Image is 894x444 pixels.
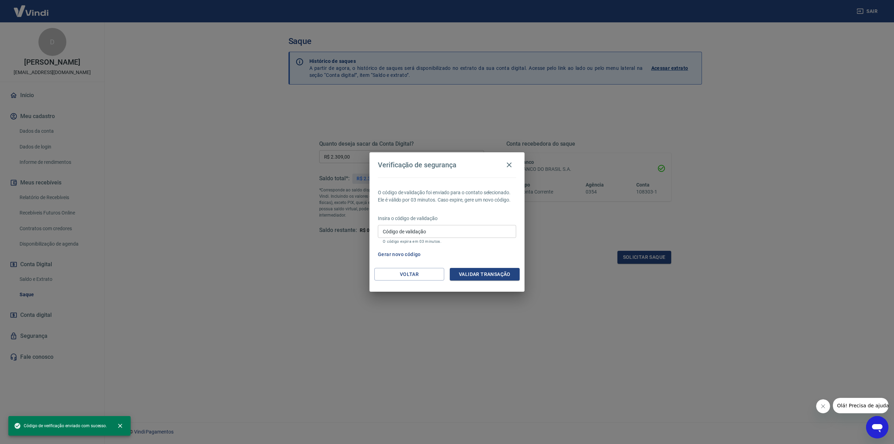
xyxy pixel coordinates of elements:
p: O código expira em 03 minutos. [383,239,511,244]
button: Voltar [374,268,444,281]
span: Olá! Precisa de ajuda? [4,5,59,10]
h4: Verificação de segurança [378,161,456,169]
span: Código de verificação enviado com sucesso. [14,422,107,429]
iframe: Fechar mensagem [816,399,830,413]
button: Validar transação [450,268,520,281]
iframe: Botão para abrir a janela de mensagens [866,416,888,438]
iframe: Mensagem da empresa [833,398,888,413]
button: Gerar novo código [375,248,424,261]
p: O código de validação foi enviado para o contato selecionado. Ele é válido por 03 minutos. Caso e... [378,189,516,204]
button: close [112,418,128,434]
p: Insira o código de validação [378,215,516,222]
